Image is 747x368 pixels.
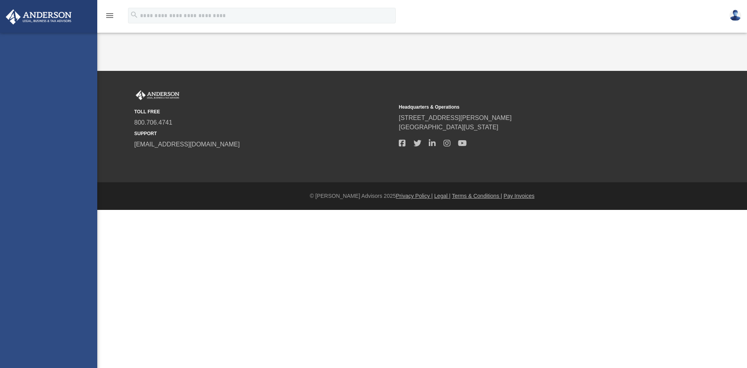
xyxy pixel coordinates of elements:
img: Anderson Advisors Platinum Portal [134,90,181,100]
div: © [PERSON_NAME] Advisors 2025 [97,192,747,200]
a: Privacy Policy | [396,193,433,199]
a: Pay Invoices [503,193,534,199]
a: 800.706.4741 [134,119,172,126]
i: menu [105,11,114,20]
a: Legal | [434,193,451,199]
small: TOLL FREE [134,108,393,115]
img: Anderson Advisors Platinum Portal [4,9,74,25]
img: User Pic [729,10,741,21]
a: [EMAIL_ADDRESS][DOMAIN_NAME] [134,141,240,148]
a: menu [105,15,114,20]
i: search [130,11,139,19]
a: [STREET_ADDRESS][PERSON_NAME] [399,114,512,121]
small: Headquarters & Operations [399,104,658,111]
a: Terms & Conditions | [452,193,502,199]
small: SUPPORT [134,130,393,137]
a: [GEOGRAPHIC_DATA][US_STATE] [399,124,498,130]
